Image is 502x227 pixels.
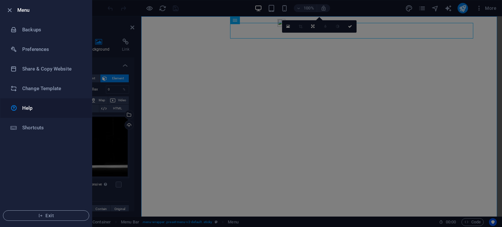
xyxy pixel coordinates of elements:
h6: Preferences [22,45,83,53]
h6: Help [22,104,83,112]
h6: Change Template [22,85,83,92]
h6: Shortcuts [22,124,83,132]
a: Help [0,98,92,118]
span: Exit [8,213,84,218]
h6: Backups [22,26,83,34]
h6: Share & Copy Website [22,65,83,73]
h6: Menu [17,6,87,14]
button: Exit [3,210,89,221]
